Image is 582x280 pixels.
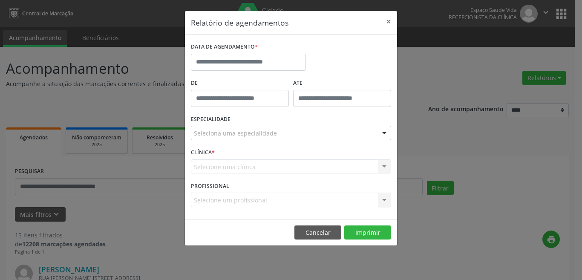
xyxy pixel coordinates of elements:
button: Imprimir [344,225,391,240]
label: PROFISSIONAL [191,179,229,193]
label: De [191,77,289,90]
label: ESPECIALIDADE [191,113,230,126]
label: DATA DE AGENDAMENTO [191,40,258,54]
button: Close [380,11,397,32]
span: Seleciona uma especialidade [194,129,277,138]
h5: Relatório de agendamentos [191,17,288,28]
label: ATÉ [293,77,391,90]
button: Cancelar [294,225,341,240]
label: CLÍNICA [191,146,215,159]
